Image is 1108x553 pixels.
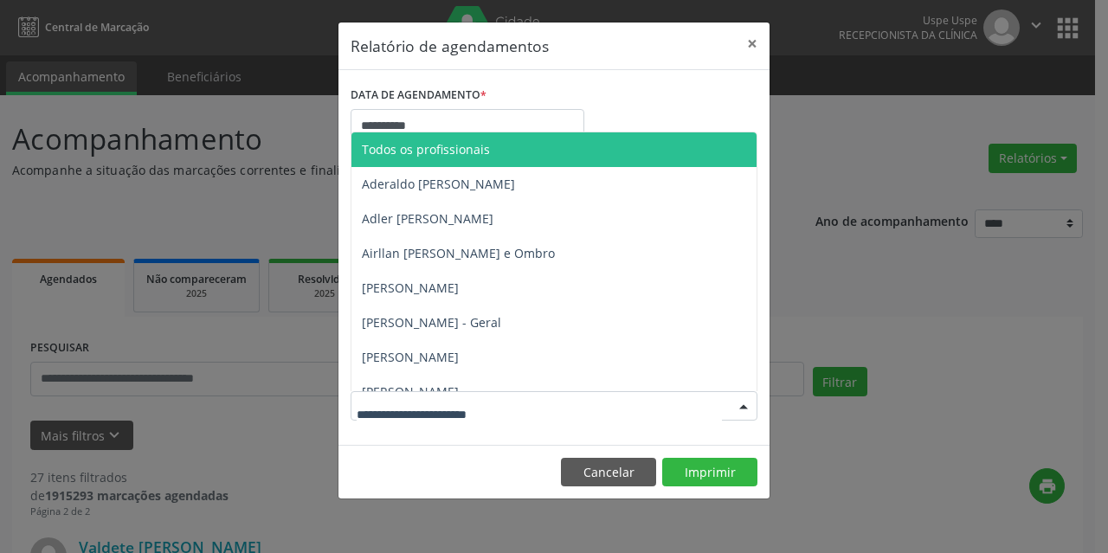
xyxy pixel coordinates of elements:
button: Imprimir [662,458,757,487]
span: [PERSON_NAME] [362,349,459,365]
span: [PERSON_NAME] [362,280,459,296]
button: Cancelar [561,458,656,487]
span: Adler [PERSON_NAME] [362,210,493,227]
span: Aderaldo [PERSON_NAME] [362,176,515,192]
button: Close [735,23,770,65]
h5: Relatório de agendamentos [351,35,549,57]
span: Airllan [PERSON_NAME] e Ombro [362,245,555,261]
span: [PERSON_NAME] [362,383,459,400]
span: Todos os profissionais [362,141,490,158]
span: [PERSON_NAME] - Geral [362,314,501,331]
label: DATA DE AGENDAMENTO [351,82,486,109]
